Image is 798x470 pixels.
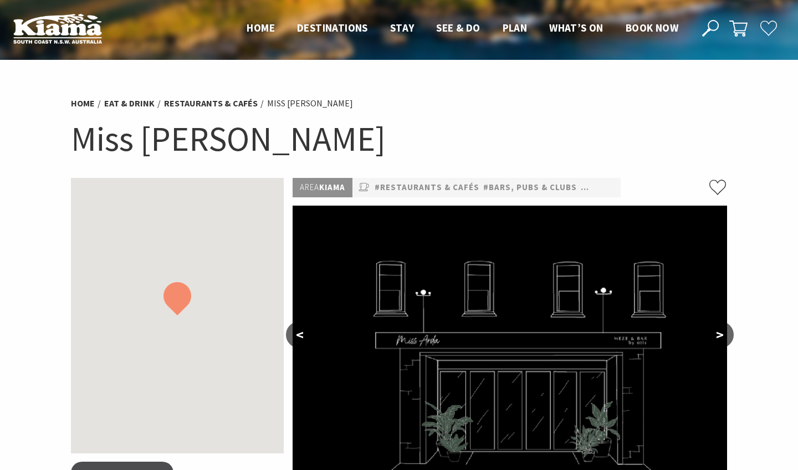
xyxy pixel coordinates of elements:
[626,21,678,34] span: Book now
[71,98,95,109] a: Home
[71,116,727,161] h1: Miss [PERSON_NAME]
[706,321,734,348] button: >
[293,178,352,197] p: Kiama
[503,21,528,34] span: Plan
[236,19,689,38] nav: Main Menu
[13,13,102,44] img: Kiama Logo
[483,181,577,195] a: #Bars, Pubs & Clubs
[549,21,603,34] span: What’s On
[247,21,275,34] span: Home
[375,181,479,195] a: #Restaurants & Cafés
[286,321,314,348] button: <
[436,21,480,34] span: See & Do
[390,21,415,34] span: Stay
[297,21,368,34] span: Destinations
[164,98,258,109] a: Restaurants & Cafés
[267,96,353,111] li: Miss [PERSON_NAME]
[300,182,319,192] span: Area
[104,98,155,109] a: Eat & Drink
